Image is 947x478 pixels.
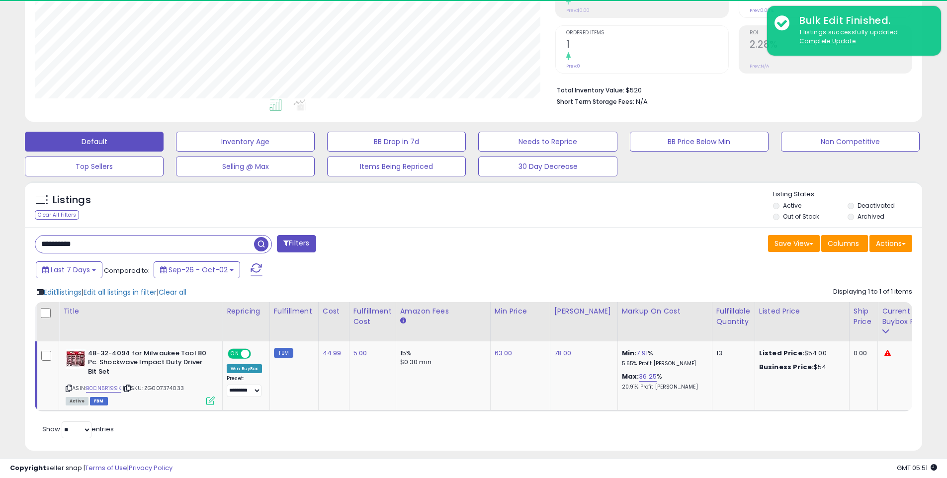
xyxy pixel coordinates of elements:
span: 2025-10-10 05:51 GMT [897,463,937,473]
div: Fulfillable Quantity [716,306,751,327]
h5: Listings [53,193,91,207]
a: 5.00 [353,348,367,358]
button: Filters [277,235,316,252]
img: 51PezBO7FfL._SL40_.jpg [66,349,86,369]
small: Prev: $0.00 [566,7,590,13]
b: Total Inventory Value: [557,86,624,94]
div: Ship Price [854,306,873,327]
a: 7.91 [636,348,648,358]
small: FBM [274,348,293,358]
li: $520 [557,83,905,95]
div: Markup on Cost [622,306,708,317]
div: Win BuyBox [227,364,262,373]
button: Non Competitive [781,132,920,152]
div: 15% [400,349,483,358]
div: Displaying 1 to 1 of 1 items [833,287,912,297]
div: % [622,349,704,367]
span: OFF [250,349,265,358]
span: Clear all [159,287,186,297]
div: Cost [323,306,345,317]
button: 30 Day Decrease [478,157,617,176]
span: ON [229,349,241,358]
b: 48-32-4094 for Milwaukee Tool 80 Pc. Shockwave Impact Duty Driver Bit Set [88,349,209,379]
h2: 2.28% [750,39,912,52]
a: 44.99 [323,348,342,358]
div: Current Buybox Price [882,306,933,327]
button: Needs to Reprice [478,132,617,152]
span: Sep-26 - Oct-02 [169,265,228,275]
div: Title [63,306,218,317]
p: Listing States: [773,190,922,199]
span: Edit 1 listings [44,287,82,297]
a: 78.00 [554,348,572,358]
span: All listings currently available for purchase on Amazon [66,397,88,405]
small: Prev: 0 [566,63,580,69]
p: 5.65% Profit [PERSON_NAME] [622,360,704,367]
button: Sep-26 - Oct-02 [154,261,240,278]
small: Prev: 0.00% [750,7,774,13]
small: Prev: N/A [750,63,769,69]
button: Last 7 Days [36,261,102,278]
button: BB Price Below Min [630,132,769,152]
span: ROI [750,30,912,36]
button: Selling @ Max [176,157,315,176]
label: Active [783,201,801,210]
b: Business Price: [759,362,814,372]
u: Complete Update [799,37,856,45]
span: Columns [828,239,859,248]
button: Items Being Repriced [327,157,466,176]
small: Amazon Fees. [400,317,406,325]
div: $0.30 min [400,358,483,367]
div: Listed Price [759,306,845,317]
button: Default [25,132,164,152]
div: | | [37,287,186,297]
div: [PERSON_NAME] [554,306,613,317]
label: Archived [858,212,884,221]
div: ASIN: [66,349,215,404]
span: FBM [90,397,108,405]
div: $54 [759,363,842,372]
div: Clear All Filters [35,210,79,220]
a: B0CN5R199K [86,384,121,393]
h2: 1 [566,39,728,52]
button: BB Drop in 7d [327,132,466,152]
a: 63.00 [495,348,513,358]
label: Out of Stock [783,212,819,221]
span: Ordered Items [566,30,728,36]
div: Fulfillment Cost [353,306,392,327]
b: Max: [622,372,639,381]
span: Compared to: [104,266,150,275]
a: Privacy Policy [129,463,172,473]
a: 36.25 [639,372,657,382]
div: Repricing [227,306,265,317]
p: 20.91% Profit [PERSON_NAME] [622,384,704,391]
strong: Copyright [10,463,46,473]
a: Terms of Use [85,463,127,473]
b: Short Term Storage Fees: [557,97,634,106]
span: Last 7 Days [51,265,90,275]
span: | SKU: ZG007374033 [123,384,184,392]
div: % [622,372,704,391]
div: Amazon Fees [400,306,486,317]
div: $54.00 [759,349,842,358]
div: 1 listings successfully updated. [792,28,934,46]
div: 13 [716,349,747,358]
b: Listed Price: [759,348,804,358]
span: Edit all listings in filter [84,287,157,297]
span: N/A [636,97,648,106]
button: Top Sellers [25,157,164,176]
button: Save View [768,235,820,252]
button: Actions [869,235,912,252]
button: Inventory Age [176,132,315,152]
div: Bulk Edit Finished. [792,13,934,28]
th: The percentage added to the cost of goods (COGS) that forms the calculator for Min & Max prices. [617,302,712,341]
div: Preset: [227,375,262,398]
div: Fulfillment [274,306,314,317]
span: Show: entries [42,424,114,434]
div: Min Price [495,306,546,317]
label: Deactivated [858,201,895,210]
div: seller snap | | [10,464,172,473]
b: Min: [622,348,637,358]
button: Columns [821,235,868,252]
div: 0.00 [854,349,870,358]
